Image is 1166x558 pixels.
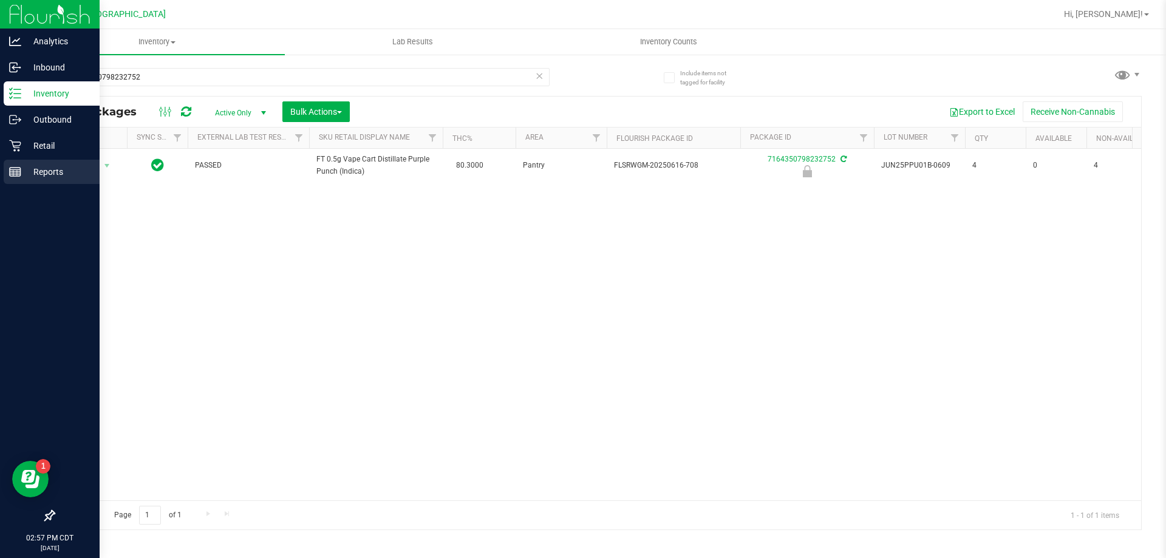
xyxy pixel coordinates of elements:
[768,155,836,163] a: 7164350798232752
[452,134,472,143] a: THC%
[137,133,183,141] a: Sync Status
[9,114,21,126] inline-svg: Outbound
[616,134,693,143] a: Flourish Package ID
[854,128,874,148] a: Filter
[738,165,876,177] div: Newly Received
[624,36,714,47] span: Inventory Counts
[285,29,540,55] a: Lab Results
[1094,160,1140,171] span: 4
[21,86,94,101] p: Inventory
[53,68,550,86] input: Search Package ID, Item Name, SKU, Lot or Part Number...
[1023,101,1123,122] button: Receive Non-Cannabis
[5,532,94,543] p: 02:57 PM CDT
[21,138,94,153] p: Retail
[9,87,21,100] inline-svg: Inventory
[29,29,285,55] a: Inventory
[36,459,50,474] iframe: Resource center unread badge
[197,133,293,141] a: External Lab Test Result
[1033,160,1079,171] span: 0
[680,69,741,87] span: Include items not tagged for facility
[423,128,443,148] a: Filter
[9,140,21,152] inline-svg: Retail
[63,105,149,118] span: All Packages
[941,101,1023,122] button: Export to Excel
[376,36,449,47] span: Lab Results
[450,157,489,174] span: 80.3000
[884,133,927,141] a: Lot Number
[9,166,21,178] inline-svg: Reports
[9,61,21,73] inline-svg: Inbound
[29,36,285,47] span: Inventory
[9,35,21,47] inline-svg: Analytics
[523,160,599,171] span: Pantry
[945,128,965,148] a: Filter
[21,165,94,179] p: Reports
[316,154,435,177] span: FT 0.5g Vape Cart Distillate Purple Punch (Indica)
[195,160,302,171] span: PASSED
[5,543,94,553] p: [DATE]
[1035,134,1072,143] a: Available
[289,128,309,148] a: Filter
[12,461,49,497] iframe: Resource center
[587,128,607,148] a: Filter
[525,133,544,141] a: Area
[139,506,161,525] input: 1
[540,29,796,55] a: Inventory Counts
[100,157,115,174] span: select
[881,160,958,171] span: JUN25PPU01B-0609
[104,506,191,525] span: Page of 1
[21,112,94,127] p: Outbound
[21,60,94,75] p: Inbound
[1064,9,1143,19] span: Hi, [PERSON_NAME]!
[319,133,410,141] a: Sku Retail Display Name
[750,133,791,141] a: Package ID
[614,160,733,171] span: FLSRWGM-20250616-708
[1061,506,1129,524] span: 1 - 1 of 1 items
[535,68,544,84] span: Clear
[1096,134,1150,143] a: Non-Available
[282,101,350,122] button: Bulk Actions
[151,157,164,174] span: In Sync
[839,155,847,163] span: Sync from Compliance System
[972,160,1018,171] span: 4
[83,9,166,19] span: [GEOGRAPHIC_DATA]
[975,134,988,143] a: Qty
[290,107,342,117] span: Bulk Actions
[21,34,94,49] p: Analytics
[168,128,188,148] a: Filter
